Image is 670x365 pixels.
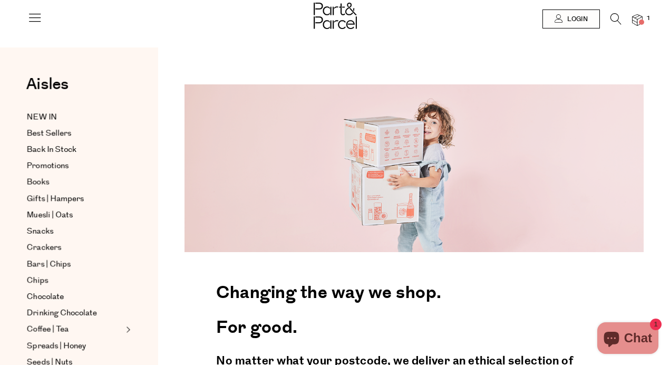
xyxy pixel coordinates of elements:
[27,160,69,172] span: Promotions
[27,258,71,271] span: Bars | Chips
[27,143,123,156] a: Back In Stock
[27,307,123,320] a: Drinking Chocolate
[27,160,123,172] a: Promotions
[27,340,123,352] a: Spreads | Honey
[542,9,600,28] a: Login
[27,176,123,189] a: Books
[565,15,588,24] span: Login
[27,225,53,238] span: Snacks
[27,111,123,123] a: NEW IN
[27,193,84,205] span: Gifts | Hampers
[594,322,662,357] inbox-online-store-chat: Shopify online store chat
[27,127,123,140] a: Best Sellers
[26,73,69,96] span: Aisles
[216,308,612,343] h2: For good.
[27,209,73,222] span: Muesli | Oats
[27,242,61,254] span: Crackers
[123,323,131,336] button: Expand/Collapse Coffee | Tea
[27,323,69,336] span: Coffee | Tea
[27,111,57,123] span: NEW IN
[27,340,86,352] span: Spreads | Honey
[27,176,49,189] span: Books
[26,76,69,103] a: Aisles
[27,323,123,336] a: Coffee | Tea
[632,14,643,25] a: 1
[27,274,123,287] a: Chips
[27,127,71,140] span: Best Sellers
[27,242,123,254] a: Crackers
[27,291,123,303] a: Chocolate
[314,3,357,29] img: Part&Parcel
[27,258,123,271] a: Bars | Chips
[27,209,123,222] a: Muesli | Oats
[185,84,644,252] img: 220427_Part_Parcel-0698-1344x490.png
[27,225,123,238] a: Snacks
[27,307,97,320] span: Drinking Chocolate
[644,14,653,23] span: 1
[27,143,76,156] span: Back In Stock
[27,193,123,205] a: Gifts | Hampers
[216,273,612,308] h2: Changing the way we shop.
[27,274,48,287] span: Chips
[27,291,64,303] span: Chocolate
